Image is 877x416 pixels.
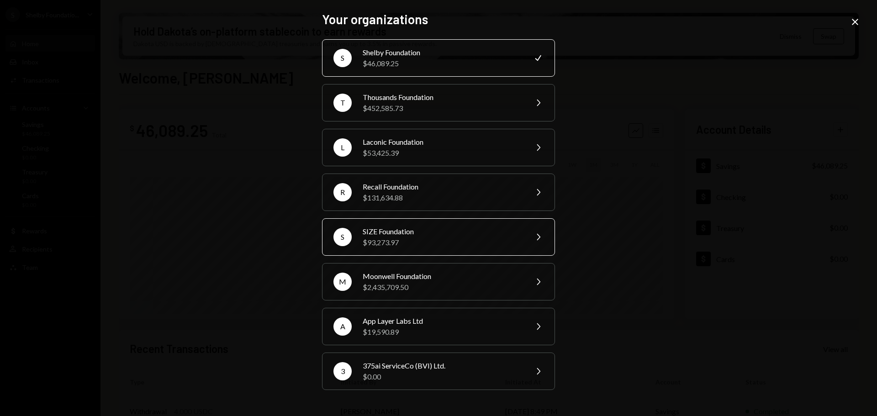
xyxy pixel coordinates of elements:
button: SSIZE Foundation$93,273.97 [322,218,555,256]
div: L [333,138,352,157]
button: TThousands Foundation$452,585.73 [322,84,555,121]
div: Shelby Foundation [363,47,522,58]
div: Moonwell Foundation [363,271,522,282]
div: $53,425.39 [363,147,522,158]
div: Thousands Foundation [363,92,522,103]
button: AApp Layer Labs Ltd$19,590.89 [322,308,555,345]
button: MMoonwell Foundation$2,435,709.50 [322,263,555,300]
div: Laconic Foundation [363,137,522,147]
button: LLaconic Foundation$53,425.39 [322,129,555,166]
h2: Your organizations [322,11,555,28]
div: T [333,94,352,112]
button: SShelby Foundation$46,089.25 [322,39,555,77]
div: S [333,49,352,67]
div: $93,273.97 [363,237,522,248]
div: Recall Foundation [363,181,522,192]
div: A [333,317,352,336]
div: R [333,183,352,201]
div: $452,585.73 [363,103,522,114]
div: S [333,228,352,246]
div: $46,089.25 [363,58,522,69]
div: M [333,273,352,291]
div: $19,590.89 [363,326,522,337]
div: 375ai ServiceCo (BVI) Ltd. [363,360,522,371]
button: RRecall Foundation$131,634.88 [322,174,555,211]
div: 3 [333,362,352,380]
button: 3375ai ServiceCo (BVI) Ltd.$0.00 [322,353,555,390]
div: App Layer Labs Ltd [363,316,522,326]
div: $0.00 [363,371,522,382]
div: SIZE Foundation [363,226,522,237]
div: $2,435,709.50 [363,282,522,293]
div: $131,634.88 [363,192,522,203]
